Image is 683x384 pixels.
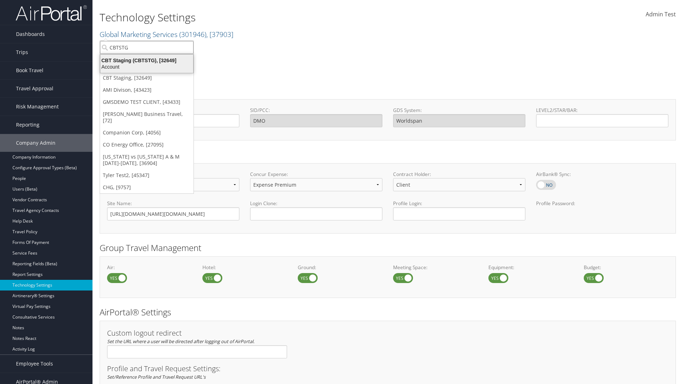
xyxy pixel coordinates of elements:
[393,200,525,220] label: Profile Login:
[536,107,668,114] label: LEVEL2/STAR/BAR:
[16,355,53,373] span: Employee Tools
[393,264,478,271] label: Meeting Space:
[100,85,671,97] h2: GDS
[646,4,676,26] a: Admin Test
[107,365,668,372] h3: Profile and Travel Request Settings:
[298,264,382,271] label: Ground:
[584,264,668,271] label: Budget:
[100,181,194,193] a: CHG, [9757]
[100,84,194,96] a: AMI Divison, [43423]
[100,242,676,254] h2: Group Travel Management
[16,80,53,97] span: Travel Approval
[16,98,59,116] span: Risk Management
[250,171,382,178] label: Concur Expense:
[107,374,206,380] em: Set/Reference Profile and Travel Request URL's
[536,200,668,220] label: Profile Password:
[206,30,233,39] span: , [ 37903 ]
[646,10,676,18] span: Admin Test
[393,107,525,114] label: GDS System:
[100,10,484,25] h1: Technology Settings
[179,30,206,39] span: ( 301946 )
[16,43,28,61] span: Trips
[100,96,194,108] a: GMSDEMO TEST CLIENT, [43433]
[202,264,287,271] label: Hotel:
[100,72,194,84] a: CBT Staging, [32649]
[100,139,194,151] a: CO Energy Office, [27095]
[393,171,525,178] label: Contract Holder:
[107,200,239,207] label: Site Name:
[100,149,676,161] h2: Online Booking Tool
[536,171,668,178] label: AirBank® Sync:
[107,264,192,271] label: Air:
[250,107,382,114] label: SID/PCC:
[100,169,194,181] a: Tyler Test2, [45347]
[536,180,556,190] label: AirBank® Sync
[100,151,194,169] a: [US_STATE] vs [US_STATE] A & M [DATE]-[DATE], [36904]
[488,264,573,271] label: Equipment:
[16,134,55,152] span: Company Admin
[393,207,525,220] input: Profile Login:
[100,41,194,54] input: Search Accounts
[96,64,197,70] div: Account
[16,5,87,21] img: airportal-logo.png
[107,338,254,345] em: Set the URL where a user will be directed after logging out of AirPortal.
[107,330,287,337] h3: Custom logout redirect
[16,25,45,43] span: Dashboards
[16,62,43,79] span: Book Travel
[100,108,194,127] a: [PERSON_NAME] Business Travel, [72]
[96,57,197,64] div: CBT Staging (CBTSTG), [32649]
[100,127,194,139] a: Companion Corp, [4056]
[100,30,233,39] a: Global Marketing Services
[16,116,39,134] span: Reporting
[100,306,676,318] h2: AirPortal® Settings
[250,200,382,207] label: Login Clone:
